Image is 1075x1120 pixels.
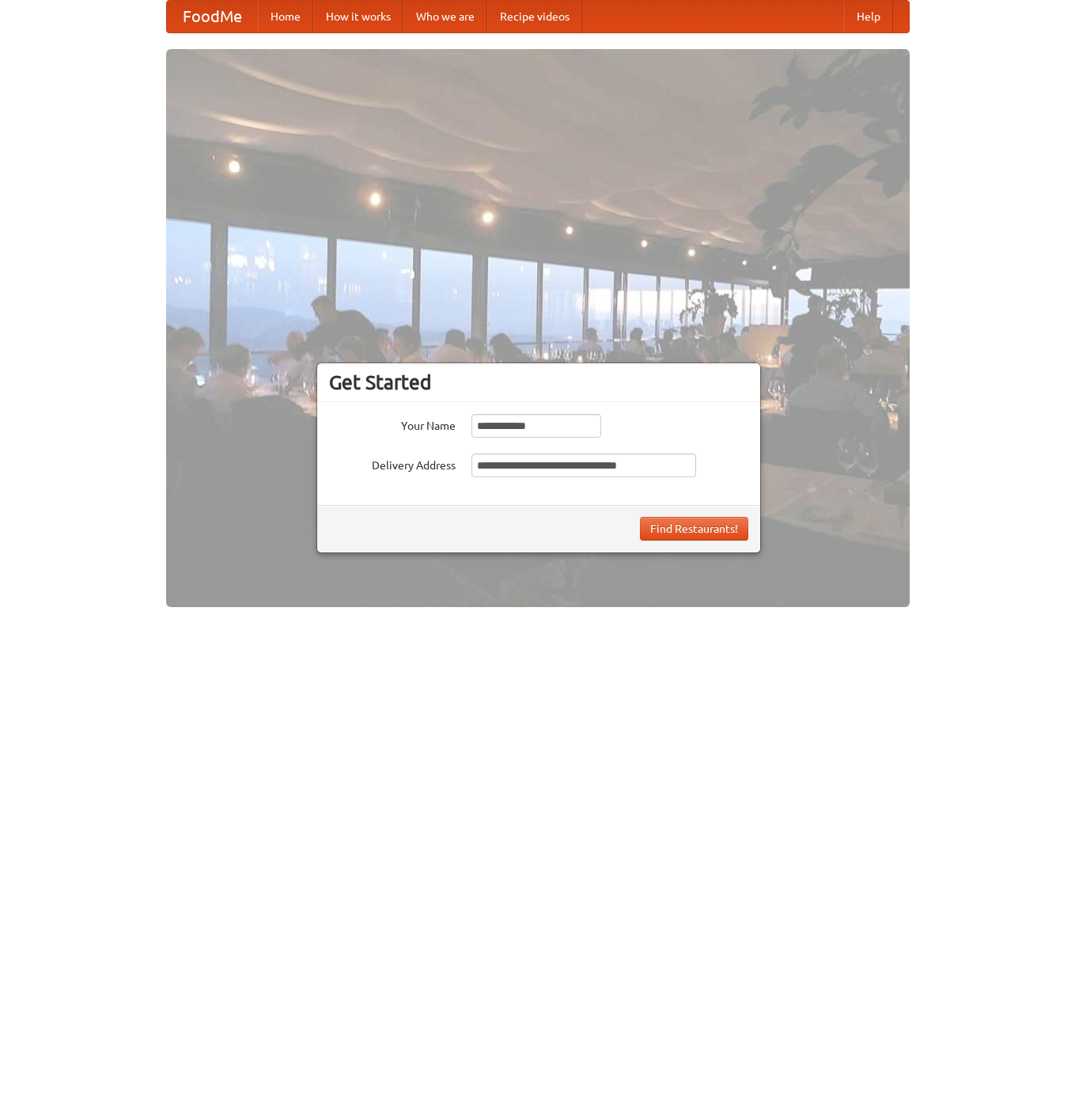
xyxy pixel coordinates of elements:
label: Delivery Address [329,454,456,473]
button: Find Restaurants! [640,517,748,541]
a: How it works [313,1,403,32]
a: Help [844,1,893,32]
a: Home [258,1,313,32]
h3: Get Started [329,370,748,394]
a: Who we are [403,1,487,32]
label: Your Name [329,414,456,434]
a: Recipe videos [487,1,582,32]
a: FoodMe [167,1,258,32]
